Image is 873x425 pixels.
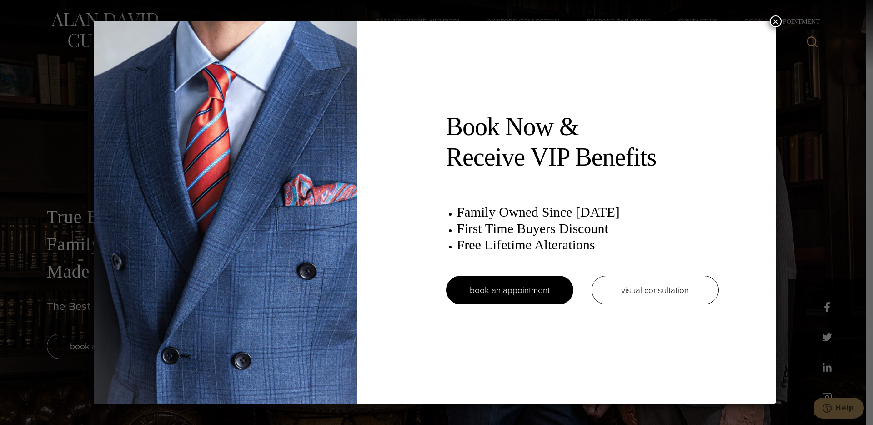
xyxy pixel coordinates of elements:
[592,276,719,304] a: visual consultation
[770,15,782,27] button: Close
[457,204,719,220] h3: Family Owned Since [DATE]
[21,6,40,15] span: Help
[446,111,719,172] h2: Book Now & Receive VIP Benefits
[457,220,719,237] h3: First Time Buyers Discount
[446,276,573,304] a: book an appointment
[457,237,719,253] h3: Free Lifetime Alterations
